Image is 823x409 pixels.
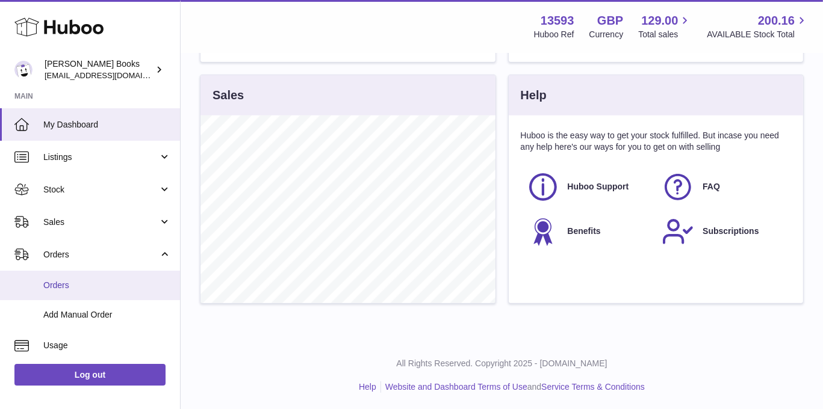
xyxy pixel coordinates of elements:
[568,181,629,192] span: Huboo Support
[190,358,813,369] p: All Rights Reserved. Copyright 2025 - [DOMAIN_NAME]
[541,382,645,392] a: Service Terms & Conditions
[521,130,792,153] p: Huboo is the easy way to get your stock fulfilled. But incase you need any help here's our ways f...
[43,152,158,163] span: Listings
[638,13,692,40] a: 129.00 Total sales
[385,382,527,392] a: Website and Dashboard Terms of Use
[14,364,166,386] a: Log out
[589,29,624,40] div: Currency
[641,13,678,29] span: 129.00
[638,29,692,40] span: Total sales
[43,340,171,351] span: Usage
[758,13,795,29] span: 200.16
[359,382,376,392] a: Help
[527,171,650,203] a: Huboo Support
[43,184,158,195] span: Stock
[541,13,574,29] strong: 13593
[43,309,171,321] span: Add Manual Order
[707,13,809,40] a: 200.16 AVAILABLE Stock Total
[45,58,153,81] div: [PERSON_NAME] Books
[43,119,171,131] span: My Dashboard
[213,87,244,103] h3: Sales
[534,29,574,40] div: Huboo Ref
[568,226,601,237] span: Benefits
[703,181,720,192] span: FAQ
[527,215,650,248] a: Benefits
[662,215,785,248] a: Subscriptions
[45,70,177,80] span: [EMAIL_ADDRESS][DOMAIN_NAME]
[43,280,171,291] span: Orders
[521,87,547,103] h3: Help
[43,217,158,228] span: Sales
[662,171,785,203] a: FAQ
[703,226,759,237] span: Subscriptions
[14,61,33,79] img: info@troybooks.co.uk
[707,29,809,40] span: AVAILABLE Stock Total
[381,381,645,393] li: and
[43,249,158,260] span: Orders
[597,13,623,29] strong: GBP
